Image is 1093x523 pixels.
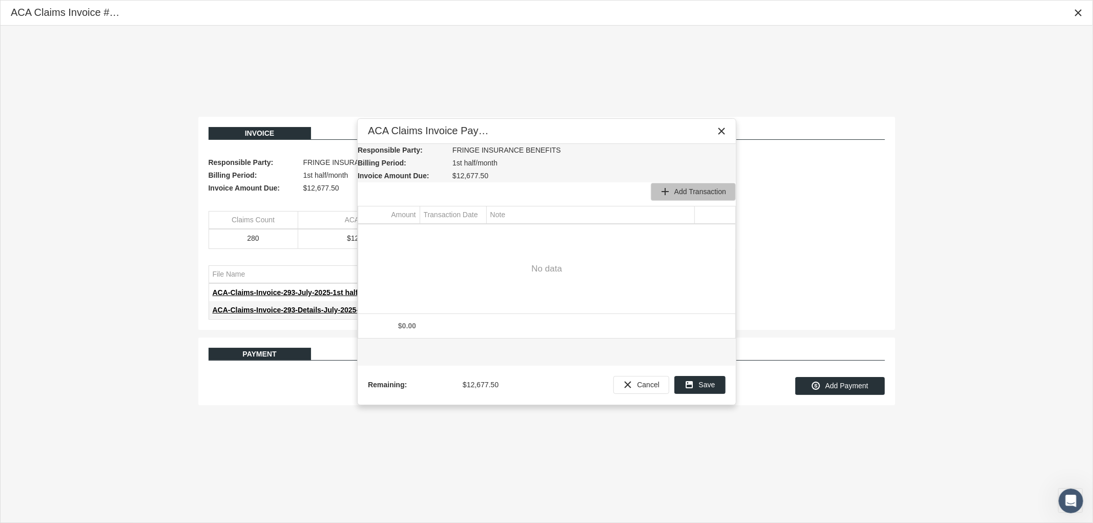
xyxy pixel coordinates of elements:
[209,230,298,248] td: 280
[303,156,412,169] span: FRINGE INSURANCE BENEFITS
[486,206,694,224] td: Column Note
[209,156,298,169] span: Responsible Party:
[795,377,885,395] div: Add Payment
[613,376,669,394] div: Cancel
[420,206,486,224] td: Column Transaction Date
[213,288,382,297] span: ACA-Claims-Invoice-293-July-2025-1st half/month
[213,306,408,314] span: ACA-Claims-Invoice-293-Details-July-2025-1st half/month
[699,381,715,389] span: Save
[358,182,736,339] div: Data grid
[358,170,447,182] span: Invoice Amount Due:
[712,122,731,140] div: Close
[209,182,298,195] span: Invoice Amount Due:
[1059,489,1083,513] iframe: Intercom live chat
[358,263,735,275] span: No data
[452,157,498,170] span: 1st half/month
[637,381,659,389] span: Cancel
[303,169,348,182] span: 1st half/month
[651,183,736,201] div: Add Transaction
[345,215,383,225] div: ACA Claims
[452,170,488,182] span: $12,677.50
[302,234,383,243] div: $12,671.50
[209,211,654,248] div: Data grid
[232,215,275,225] div: Claims Count
[298,212,387,229] td: Column ACA Claims
[303,182,339,195] span: $12,677.50
[245,129,275,137] span: Invoice
[209,169,298,182] span: Billing Period:
[424,210,478,220] div: Transaction Date
[391,210,416,220] div: Amount
[463,379,499,391] span: $12,677.50
[674,187,726,196] span: Add Transaction
[490,210,506,220] div: Note
[213,269,245,279] div: File Name
[362,321,416,331] div: $0.00
[242,350,276,358] span: Payment
[368,379,458,391] span: Remaining:
[209,265,654,320] div: Data grid
[358,206,420,224] td: Column Amount
[452,144,561,157] span: FRINGE INSURANCE BENEFITS
[674,376,726,394] div: Save
[209,212,298,229] td: Column Claims Count
[358,144,447,157] span: Responsible Party:
[1069,4,1087,22] div: Close
[825,382,868,390] span: Add Payment
[368,124,497,138] div: ACA Claims Invoice Payment
[11,6,123,19] div: ACA Claims Invoice #293
[358,182,736,201] div: Data grid toolbar
[358,157,447,170] span: Billing Period:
